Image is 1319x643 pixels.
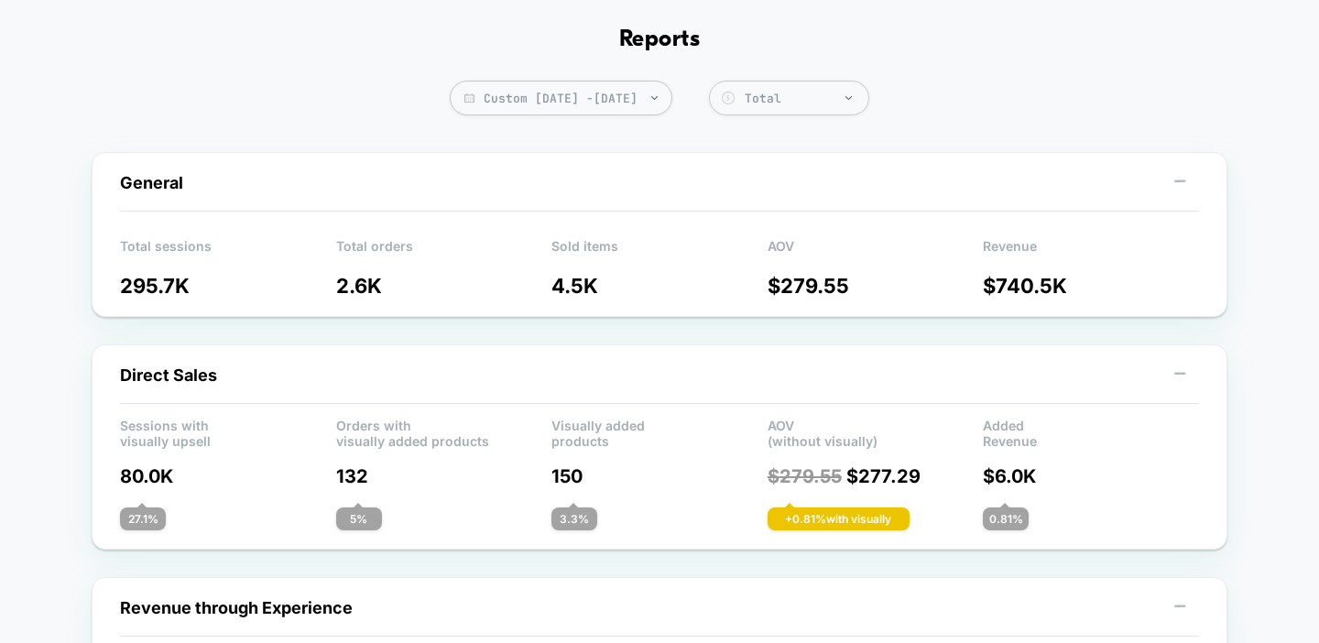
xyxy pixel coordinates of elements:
span: Custom [DATE] - [DATE] [450,81,672,115]
p: 4.5K [551,274,768,298]
p: Sold items [551,238,768,266]
p: Orders with visually added products [336,418,552,445]
p: Total sessions [120,238,336,266]
div: 5 % [336,507,382,530]
img: end [651,96,658,100]
p: Added Revenue [983,418,1199,445]
span: Revenue through Experience [120,598,353,617]
p: 80.0K [120,465,336,487]
span: General [120,173,183,192]
span: Direct Sales [120,365,217,385]
p: 295.7K [120,274,336,298]
div: 27.1 % [120,507,166,530]
p: Revenue [983,238,1199,266]
div: Total [745,91,859,106]
p: $ 279.55 [768,274,984,298]
div: 0.81 % [983,507,1029,530]
tspan: $ [725,93,730,103]
p: AOV [768,238,984,266]
img: end [845,96,852,100]
p: 2.6K [336,274,552,298]
div: + 0.81 % with visually [768,507,910,530]
p: AOV (without visually) [768,418,984,445]
img: calendar [464,93,474,103]
p: Total orders [336,238,552,266]
h1: Reports [619,27,700,53]
p: $ 277.29 [768,465,984,487]
p: Visually added products [551,418,768,445]
div: 3.3 % [551,507,597,530]
p: 150 [551,465,768,487]
p: $ 6.0K [983,465,1199,487]
span: $ 279.55 [768,465,842,487]
p: 132 [336,465,552,487]
p: $ 740.5K [983,274,1199,298]
p: Sessions with visually upsell [120,418,336,445]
